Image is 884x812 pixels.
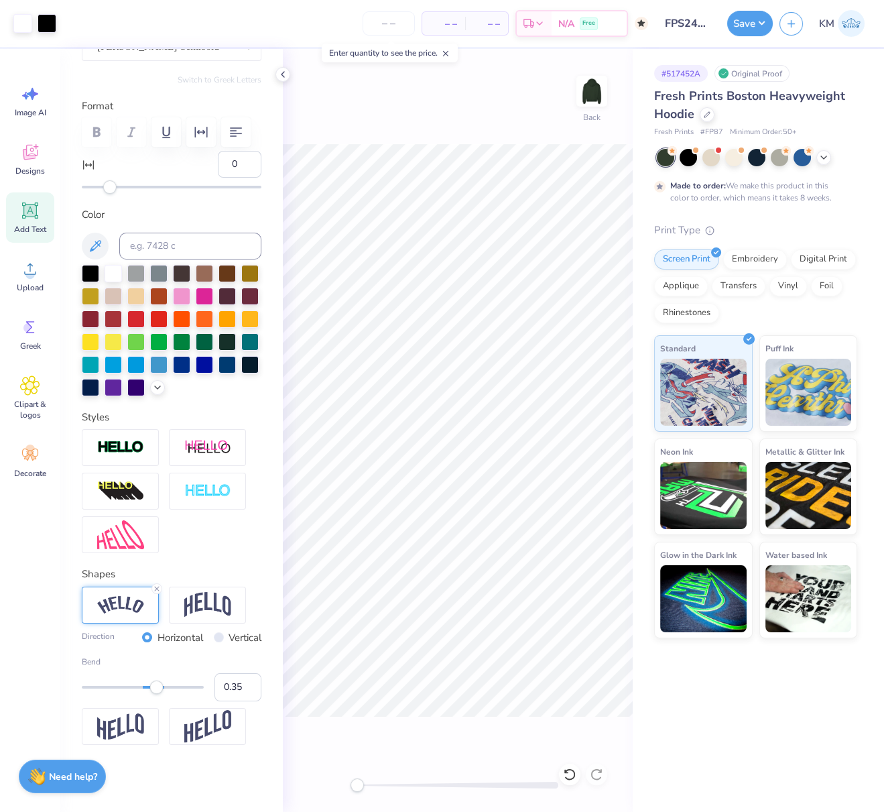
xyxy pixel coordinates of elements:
input: – – [363,11,415,36]
span: Standard [660,341,696,355]
div: Print Type [654,223,857,238]
strong: Made to order: [670,180,726,191]
img: Neon Ink [660,462,747,529]
span: Fresh Prints [654,127,694,138]
img: Rise [184,710,231,743]
input: e.g. 7428 c [119,233,261,259]
div: Accessibility label [103,180,117,194]
span: # FP87 [700,127,723,138]
img: Back [578,78,605,105]
div: Digital Print [791,249,856,270]
span: KM [819,16,834,32]
div: Back [583,111,601,123]
div: Accessibility label [351,778,364,792]
label: Bend [82,656,261,668]
div: Vinyl [769,276,807,296]
span: Water based Ink [765,548,827,562]
span: Designs [15,166,45,176]
img: Stroke [97,440,144,455]
img: Metallic & Glitter Ink [765,462,852,529]
img: Puff Ink [765,359,852,426]
label: Vertical [229,630,261,646]
span: Glow in the Dark Ink [660,548,737,562]
span: – – [430,17,457,31]
div: Original Proof [714,65,790,82]
div: Applique [654,276,708,296]
button: Switch to Greek Letters [178,74,261,85]
span: Upload [17,282,44,293]
div: Enter quantity to see the price. [322,44,458,62]
span: N/A [558,17,574,31]
button: Save [727,11,773,36]
span: – – [473,17,500,31]
label: Direction [82,630,115,646]
img: 3D Illusion [97,481,144,502]
div: Transfers [712,276,765,296]
img: Glow in the Dark Ink [660,565,747,632]
span: Fresh Prints Boston Heavyweight Hoodie [654,88,845,122]
span: Puff Ink [765,341,794,355]
div: We make this product in this color to order, which means it takes 8 weeks. [670,180,835,204]
label: Color [82,207,261,223]
img: Shadow [184,439,231,456]
div: Accessibility label [150,681,164,694]
img: Negative Space [184,483,231,499]
a: KM [813,10,871,37]
img: Katrina Mae Mijares [838,10,865,37]
div: Foil [811,276,842,296]
div: Rhinestones [654,303,719,323]
img: Standard [660,359,747,426]
div: Screen Print [654,249,719,270]
strong: Need help? [49,770,97,783]
span: Minimum Order: 50 + [730,127,797,138]
img: Water based Ink [765,565,852,632]
input: Untitled Design [655,10,720,37]
label: Format [82,99,261,114]
label: Shapes [82,567,115,582]
img: Arch [184,592,231,618]
div: Embroidery [723,249,787,270]
span: Clipart & logos [8,399,52,420]
label: Horizontal [157,630,203,646]
img: Flag [97,713,144,740]
span: Free [582,19,595,28]
span: Neon Ink [660,445,693,459]
label: Styles [82,410,109,425]
span: Metallic & Glitter Ink [765,445,844,459]
span: Greek [20,341,41,351]
img: Free Distort [97,520,144,549]
span: Image AI [15,107,46,118]
img: Arc [97,596,144,614]
span: Add Text [14,224,46,235]
div: # 517452A [654,65,708,82]
span: Decorate [14,468,46,479]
